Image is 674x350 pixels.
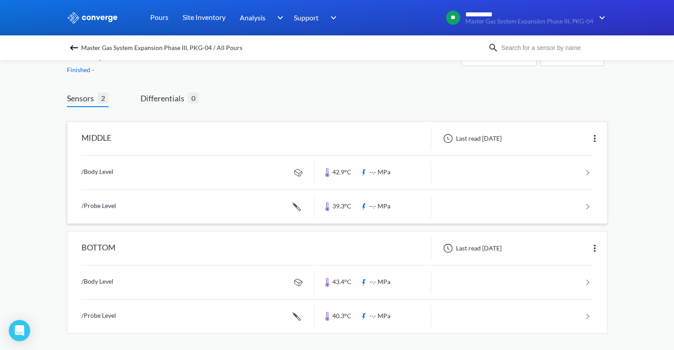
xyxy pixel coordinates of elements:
span: Master Gas System Expansion Phase III, PKG-04 [465,18,593,25]
img: downArrow.svg [593,12,608,23]
div: Last read [DATE] [438,133,504,144]
div: Last read [DATE] [438,243,504,254]
span: Finished [67,66,92,73]
img: downArrow.svg [271,12,285,23]
span: Sensors [67,92,97,104]
img: downArrow.svg [325,12,339,23]
img: icon-search.svg [488,42,499,53]
div: Open Intercom Messenger [9,320,30,341]
span: - [92,66,96,73]
span: Differentials [140,92,188,104]
span: Analysis [240,12,265,23]
img: more.svg [589,133,600,144]
span: 2 [97,92,109,104]
img: backspace.svg [69,42,79,53]
img: logo_ewhite.svg [67,12,118,23]
img: more.svg [589,243,600,254]
span: 0 [188,92,199,104]
div: BOTTOM [82,237,115,260]
input: Search for a sensor by name [499,43,606,53]
div: MIDDLE [82,127,111,150]
span: Support [294,12,319,23]
span: Master Gas System Expansion Phase III, PKG-04 / All Pours [81,42,242,54]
